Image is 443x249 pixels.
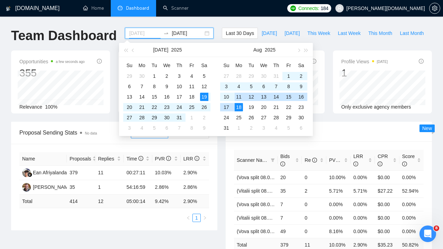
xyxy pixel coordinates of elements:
img: upwork-logo.png [290,6,296,11]
td: 2025-08-10 [220,92,233,102]
td: 2025-06-30 [136,71,148,81]
td: 2025-08-14 [270,92,282,102]
td: 2025-08-13 [257,92,270,102]
th: Sa [198,60,210,71]
div: 23 [163,103,171,111]
td: 2025-08-16 [295,92,307,102]
span: right [203,216,207,220]
td: 2025-07-04 [186,71,198,81]
th: Th [173,60,186,71]
td: 2025-07-05 [198,71,210,81]
div: 8 [284,82,293,91]
span: No data [85,131,97,135]
div: 28 [272,113,280,122]
span: Bids [280,154,290,167]
td: 2025-07-27 [123,112,136,123]
div: 2 [297,72,305,80]
div: 19 [247,103,255,111]
td: 2025-07-17 [173,92,186,102]
div: 7 [175,124,183,132]
td: 2025-08-05 [245,81,257,92]
span: Last Month [400,29,424,37]
div: 18 [235,103,243,111]
div: 12 [247,93,255,101]
th: Mo [233,60,245,71]
td: 2025-07-19 [198,92,210,102]
span: info-circle [195,156,199,161]
span: [DATE] [284,29,300,37]
td: $27.22 [375,184,399,197]
input: Start date [129,29,161,37]
td: 11 [95,166,124,180]
td: 2025-09-06 [295,123,307,133]
button: 2025 [265,43,275,57]
th: Name [19,152,67,166]
td: 00:27:11 [124,166,152,180]
td: 2025-08-06 [257,81,270,92]
div: 29 [125,72,134,80]
span: This Week [307,29,330,37]
button: [DATE] [258,28,281,39]
span: Replies [98,155,116,163]
span: CPR [378,154,388,167]
span: info-circle [312,158,317,163]
a: (Vitalii split 08.07) Mvp (NO Prompt 01.07) [237,188,328,194]
td: 2025-08-09 [295,81,307,92]
td: 2025-07-06 [123,81,136,92]
td: 2025-08-24 [220,112,233,123]
td: 2025-07-30 [257,71,270,81]
div: 6 [260,82,268,91]
td: 5.71% [326,184,351,197]
button: This Week [304,28,334,39]
th: Fr [186,60,198,71]
td: 2025-08-03 [123,123,136,133]
div: 22 [284,103,293,111]
td: Total [19,195,67,208]
th: Tu [148,60,161,71]
span: New [422,126,432,131]
span: Re [305,157,317,163]
div: 3 [260,124,268,132]
div: 17 [222,103,230,111]
span: [DATE] [262,29,277,37]
span: info-circle [402,162,407,166]
span: filter [269,155,276,165]
td: 2025-07-13 [123,92,136,102]
th: Replies [95,152,124,166]
li: 1 [192,214,201,222]
div: 2 [247,124,255,132]
td: 2 [302,184,326,197]
td: 2025-07-21 [136,102,148,112]
div: 31 [175,113,183,122]
span: info-circle [340,158,345,163]
td: 2025-07-20 [123,102,136,112]
img: gigradar-bm.png [27,172,32,177]
div: 31 [272,72,280,80]
span: LRR [183,156,199,162]
span: info-circle [311,59,316,64]
div: [PERSON_NAME] [33,183,73,191]
span: info-circle [378,162,382,166]
td: 2025-06-29 [123,71,136,81]
button: [DATE] [281,28,304,39]
h1: Team Dashboard [11,28,117,44]
div: 18 [188,93,196,101]
div: 30 [260,72,268,80]
td: 2025-08-02 [295,71,307,81]
span: swap-right [163,30,169,36]
a: (Vova split 08.07) Mvp (NO Prompt 01.07) [237,229,327,234]
td: 2025-08-25 [233,112,245,123]
div: 28 [235,72,243,80]
td: 2025-07-03 [173,71,186,81]
div: 16 [163,93,171,101]
span: 184 [320,4,328,12]
th: Fr [282,60,295,71]
td: 2025-08-08 [282,81,295,92]
td: 2025-07-18 [186,92,198,102]
td: 2025-07-29 [148,112,161,123]
input: End date [172,29,203,37]
td: 2025-07-01 [148,71,161,81]
th: Su [220,60,233,71]
td: 2.90% [181,166,209,180]
div: 23 [297,103,305,111]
